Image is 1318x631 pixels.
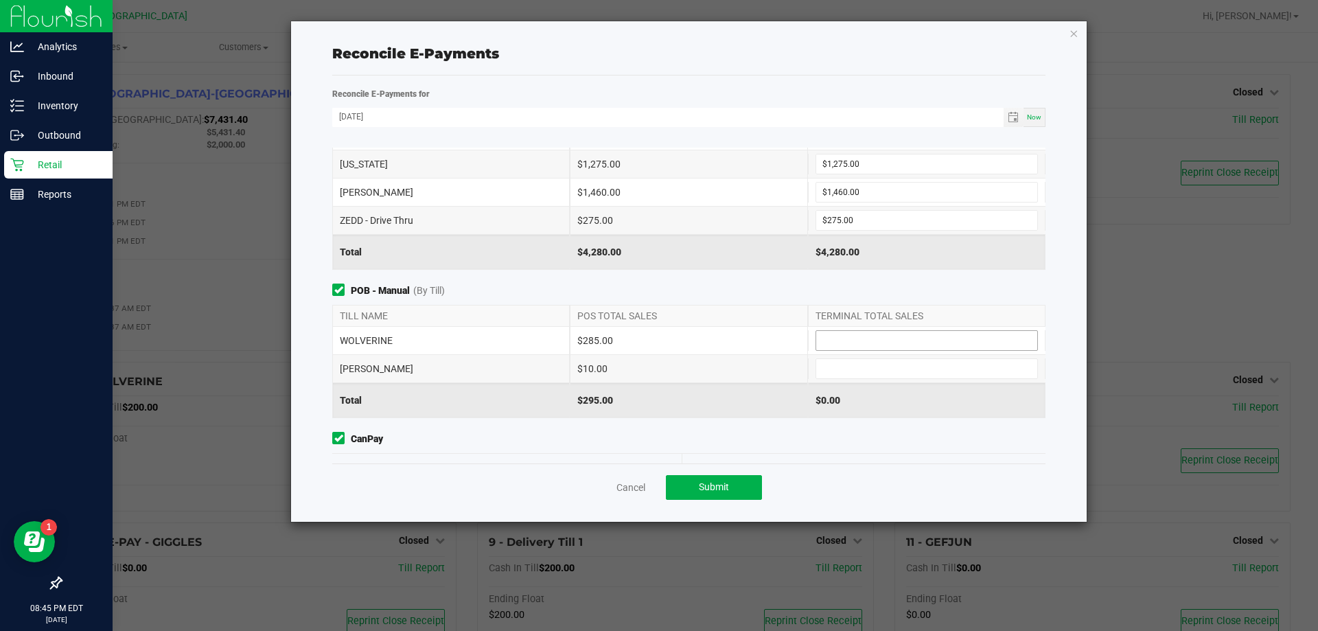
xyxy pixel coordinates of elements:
div: $295.00 [570,383,807,417]
strong: POB - Manual [351,284,410,298]
div: $4,280.00 [808,235,1045,269]
p: [DATE] [6,615,106,625]
inline-svg: Reports [10,187,24,201]
div: $1,460.00 [570,179,807,206]
inline-svg: Retail [10,158,24,172]
strong: CanPay [351,432,383,446]
strong: Reconcile E-Payments for [332,89,430,99]
div: ZEDD - Drive Thru [332,207,570,234]
div: $4,280.00 [570,235,807,269]
div: POS TOTAL SALES [570,306,807,326]
span: Submit [699,481,729,492]
p: Analytics [24,38,106,55]
div: Total [332,383,570,417]
div: TILL NAME [332,306,570,326]
p: 08:45 PM EDT [6,602,106,615]
input: Date [332,108,1004,125]
iframe: Resource center unread badge [41,519,57,536]
inline-svg: Analytics [10,40,24,54]
div: Reconcile E-Payments [332,43,1045,64]
inline-svg: Outbound [10,128,24,142]
div: $1,275.00 [570,150,807,178]
div: $275.00 [570,207,807,234]
div: [PERSON_NAME] [332,355,570,382]
form-toggle: Include in reconciliation [332,284,351,298]
p: Outbound [24,127,106,144]
p: Inventory [24,97,106,114]
iframe: Resource center [14,521,55,562]
button: Submit [666,475,762,500]
div: $0.00 [808,383,1045,417]
div: WOLVERINE [332,327,570,354]
inline-svg: Inbound [10,69,24,83]
span: Toggle calendar [1004,108,1024,127]
div: Total [332,235,570,269]
form-toggle: Include in reconciliation [332,432,351,446]
p: Inbound [24,68,106,84]
div: $285.00 [570,327,807,354]
inline-svg: Inventory [10,99,24,113]
p: Retail [24,157,106,173]
span: (By Till) [413,284,445,298]
div: [US_STATE] [332,150,570,178]
div: TERMINAL TOTAL SALES [808,306,1045,326]
span: Now [1027,113,1041,121]
a: Cancel [616,481,645,494]
div: $10.00 [570,355,807,382]
div: $369.25 [556,454,668,496]
p: Reports [24,186,106,203]
div: [PERSON_NAME] [332,179,570,206]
